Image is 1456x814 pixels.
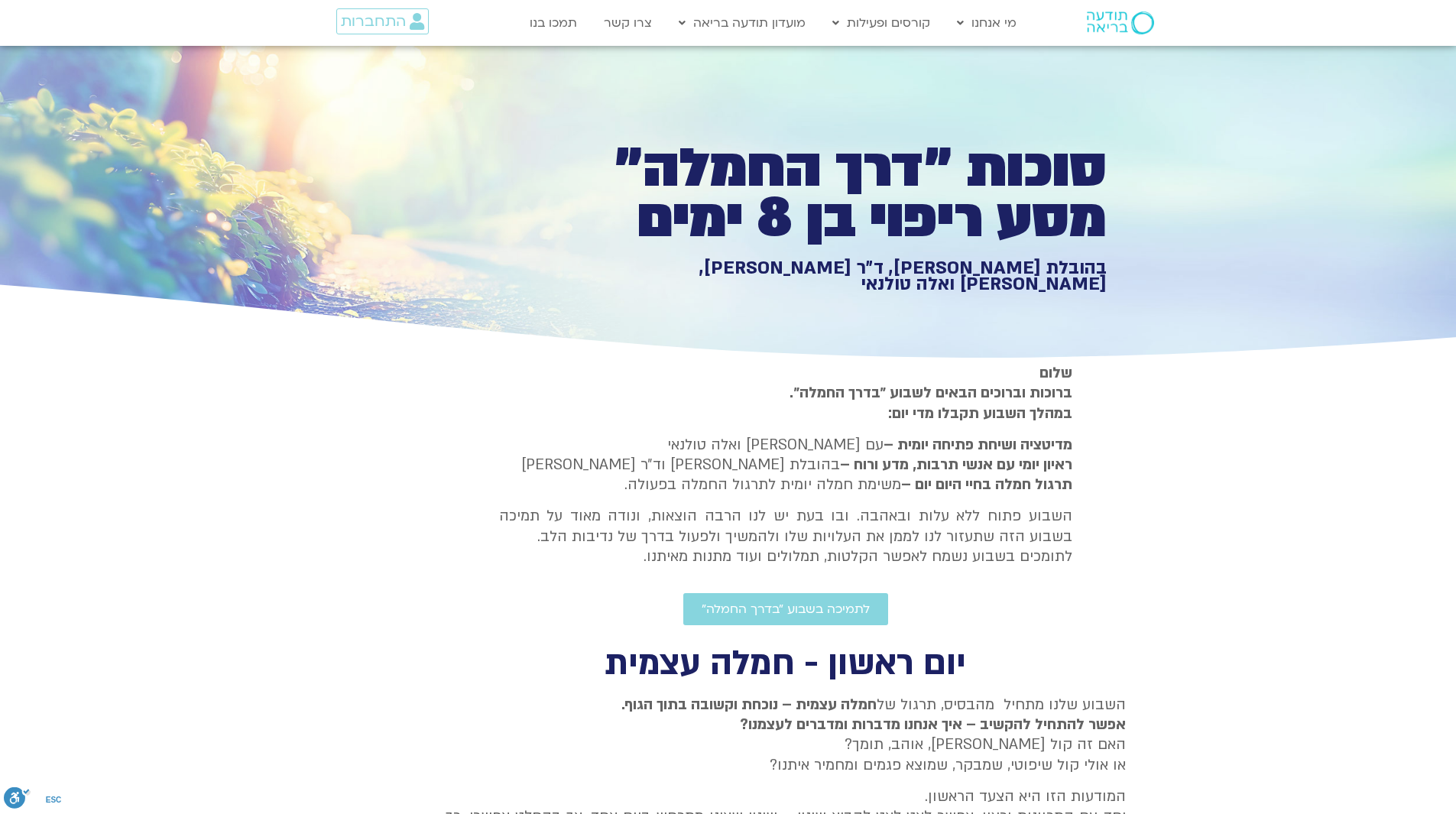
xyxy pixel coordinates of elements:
h1: בהובלת [PERSON_NAME], ד״ר [PERSON_NAME], [PERSON_NAME] ואלה טולנאי [577,260,1107,293]
a: מועדון תודעה בריאה [671,8,813,37]
p: השבוע שלנו מתחיל מהבסיס, תרגול של האם זה קול [PERSON_NAME], אוהב, תומך? או אולי קול שיפוטי, שמבקר... [446,695,1126,776]
img: תודעה בריאה [1087,11,1154,34]
strong: ברוכות וברוכים הבאים לשבוע ״בדרך החמלה״. במהלך השבוע תקבלו מדי יום: [790,383,1072,423]
strong: שלום [1039,363,1072,383]
p: השבוע פתוח ללא עלות ובאהבה. ובו בעת יש לנו הרבה הוצאות, ונודה מאוד על תמיכה בשבוע הזה שתעזור לנו ... [499,506,1072,566]
a: צרו קשר [596,8,660,37]
span: לתמיכה בשבוע ״בדרך החמלה״ [702,602,870,616]
strong: מדיטציה ושיחת פתיחה יומית – [884,435,1072,455]
h1: סוכות ״דרך החמלה״ מסע ריפוי בן 8 ימים [577,144,1107,244]
a: קורסים ופעילות [825,8,938,37]
a: תמכו בנו [522,8,585,37]
a: מי אנחנו [949,8,1024,37]
span: התחברות [341,13,406,30]
p: עם [PERSON_NAME] ואלה טולנאי בהובלת [PERSON_NAME] וד״ר [PERSON_NAME] משימת חמלה יומית לתרגול החמל... [499,435,1072,495]
a: לתמיכה בשבוע ״בדרך החמלה״ [683,593,888,625]
a: התחברות [336,8,429,34]
b: תרגול חמלה בחיי היום יום – [901,475,1072,495]
strong: חמלה עצמית – נוכחת וקשובה בתוך הגוף. אפשר להתחיל להקשיב – איך אנחנו מדברות ומדברים לעצמנו? [621,695,1126,735]
h2: יום ראשון - חמלה עצמית [446,648,1126,679]
b: ראיון יומי עם אנשי תרבות, מדע ורוח – [840,455,1072,475]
